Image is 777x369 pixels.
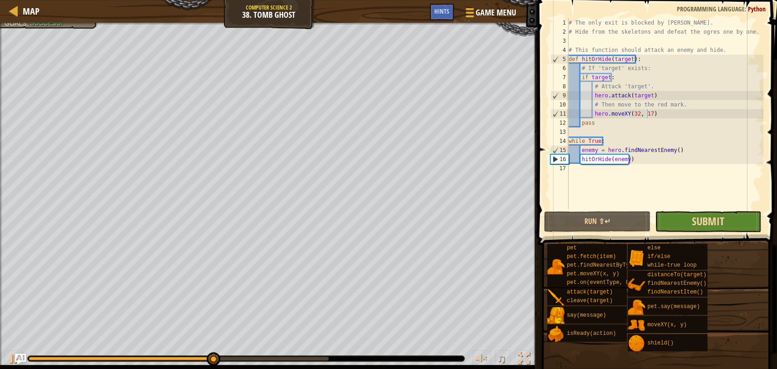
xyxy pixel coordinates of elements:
[567,289,613,295] span: attack(target)
[677,5,745,13] span: Programming language
[551,146,569,155] div: 15
[472,350,491,369] button: Adjust volume
[647,303,700,310] span: pet.say(message)
[497,352,506,365] span: ♫
[547,258,564,275] img: portrait.png
[5,350,23,369] button: Ctrl + P: Play
[567,271,619,277] span: pet.moveXY(x, y)
[547,307,564,324] img: portrait.png
[550,36,569,45] div: 3
[550,45,569,55] div: 4
[567,298,613,304] span: cleave(target)
[647,272,706,278] span: distanceTo(target)
[551,109,569,118] div: 11
[458,4,522,25] button: Game Menu
[567,330,616,337] span: isReady(action)
[551,155,569,164] div: 16
[567,245,577,251] span: pet
[628,298,645,316] img: portrait.png
[551,55,569,64] div: 5
[550,27,569,36] div: 2
[692,214,724,228] span: Submit
[647,262,696,268] span: while-true loop
[745,5,748,13] span: :
[550,127,569,136] div: 13
[547,289,564,306] img: portrait.png
[647,322,686,328] span: moveXY(x, y)
[551,91,569,100] div: 9
[655,211,761,232] button: Submit
[550,100,569,109] div: 10
[647,340,674,346] span: shield()
[567,253,616,260] span: pet.fetch(item)
[434,7,449,15] span: Hints
[476,7,516,19] span: Game Menu
[647,280,706,287] span: findNearestEnemy()
[567,312,606,318] span: say(message)
[550,73,569,82] div: 7
[23,5,40,17] span: Map
[628,276,645,293] img: portrait.png
[567,262,655,268] span: pet.findNearestByType(type)
[547,325,564,343] img: portrait.png
[647,289,703,295] span: findNearestItem()
[544,211,650,232] button: Run ⇧↵
[18,5,40,17] a: Map
[550,118,569,127] div: 12
[550,164,569,173] div: 17
[628,335,645,352] img: portrait.png
[550,64,569,73] div: 6
[647,245,660,251] span: else
[628,249,645,267] img: portrait.png
[515,350,533,369] button: Toggle fullscreen
[550,18,569,27] div: 1
[647,253,670,260] span: if/else
[567,279,652,286] span: pet.on(eventType, handler)
[550,82,569,91] div: 8
[628,317,645,334] img: portrait.png
[748,5,766,13] span: Python
[15,354,26,364] button: Ask AI
[495,350,511,369] button: ♫
[550,136,569,146] div: 14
